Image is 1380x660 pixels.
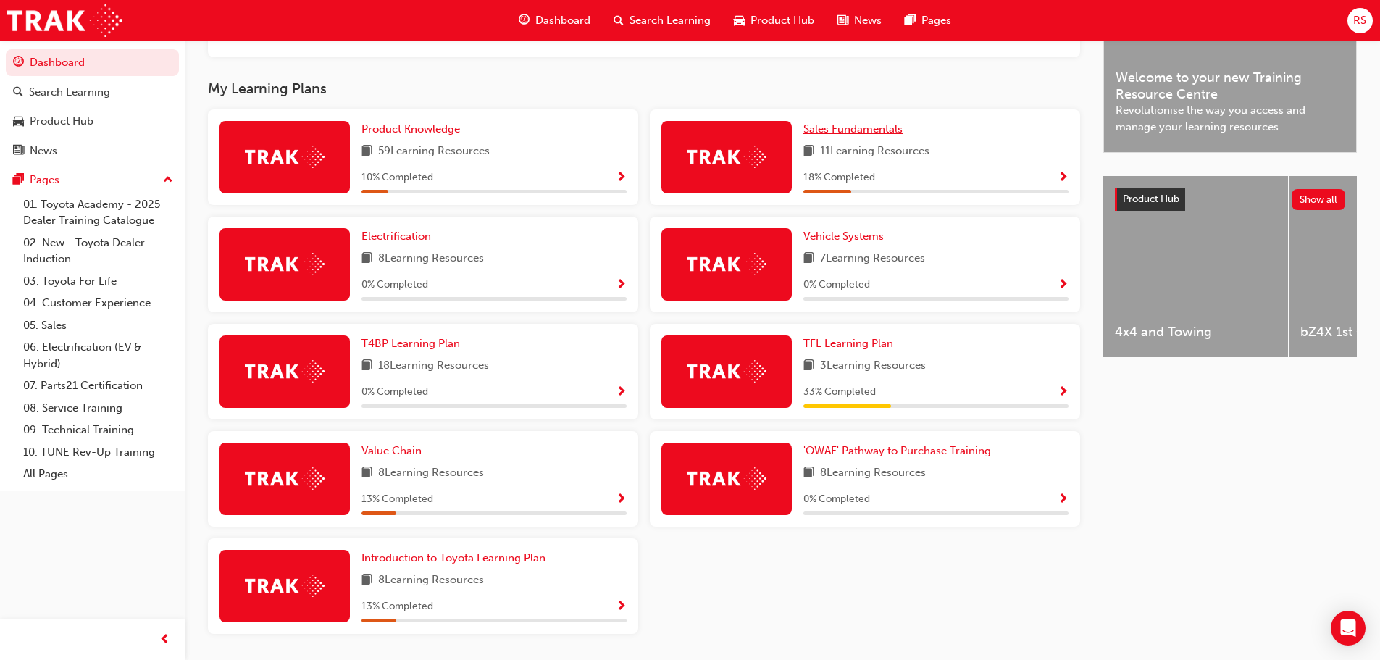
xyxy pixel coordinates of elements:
span: pages-icon [13,174,24,187]
span: Show Progress [616,601,627,614]
a: Dashboard [6,49,179,76]
span: Electrification [361,230,431,243]
img: Trak [245,467,325,490]
span: 11 Learning Resources [820,143,929,161]
span: book-icon [361,572,372,590]
span: Pages [921,12,951,29]
a: 10. TUNE Rev-Up Training [17,441,179,464]
span: book-icon [803,357,814,375]
span: 8 Learning Resources [378,250,484,268]
span: car-icon [13,115,24,128]
a: Product Knowledge [361,121,466,138]
img: Trak [245,360,325,383]
img: Trak [687,467,766,490]
div: Product Hub [30,113,93,130]
span: book-icon [361,250,372,268]
span: 7 Learning Resources [820,250,925,268]
button: Show Progress [1058,490,1069,509]
span: TFL Learning Plan [803,337,893,350]
a: TFL Learning Plan [803,335,899,352]
span: book-icon [361,464,372,483]
a: All Pages [17,463,179,485]
span: book-icon [803,464,814,483]
span: 13 % Completed [361,491,433,508]
span: Show Progress [616,172,627,185]
img: Trak [7,4,122,37]
button: Show Progress [1058,169,1069,187]
span: News [854,12,882,29]
a: 02. New - Toyota Dealer Induction [17,232,179,270]
span: Show Progress [616,279,627,292]
span: 8 Learning Resources [378,572,484,590]
a: 09. Technical Training [17,419,179,441]
div: Search Learning [29,84,110,101]
a: 07. Parts21 Certification [17,375,179,397]
span: Product Knowledge [361,122,460,135]
a: Electrification [361,228,437,245]
span: Show Progress [1058,386,1069,399]
span: 'OWAF' Pathway to Purchase Training [803,444,991,457]
button: Show all [1292,189,1346,210]
a: news-iconNews [826,6,893,35]
button: Pages [6,167,179,193]
a: 01. Toyota Academy - 2025 Dealer Training Catalogue [17,193,179,232]
a: Search Learning [6,79,179,106]
a: 'OWAF' Pathway to Purchase Training [803,443,997,459]
img: Trak [245,253,325,275]
button: Show Progress [616,383,627,401]
a: car-iconProduct Hub [722,6,826,35]
button: Show Progress [616,169,627,187]
span: Revolutionise the way you access and manage your learning resources. [1116,102,1345,135]
button: Show Progress [1058,383,1069,401]
a: pages-iconPages [893,6,963,35]
span: 0 % Completed [361,277,428,293]
div: Pages [30,172,59,188]
span: Search Learning [630,12,711,29]
span: Dashboard [535,12,590,29]
span: book-icon [361,143,372,161]
span: 13 % Completed [361,598,433,615]
span: book-icon [803,143,814,161]
a: T4BP Learning Plan [361,335,466,352]
div: Open Intercom Messenger [1331,611,1366,646]
span: 18 % Completed [803,170,875,186]
span: Sales Fundamentals [803,122,903,135]
span: Welcome to your new Training Resource Centre [1116,70,1345,102]
span: news-icon [13,145,24,158]
span: Show Progress [616,386,627,399]
span: car-icon [734,12,745,30]
a: search-iconSearch Learning [602,6,722,35]
span: Vehicle Systems [803,230,884,243]
span: search-icon [13,86,23,99]
span: Introduction to Toyota Learning Plan [361,551,545,564]
span: Show Progress [1058,172,1069,185]
div: News [30,143,57,159]
span: search-icon [614,12,624,30]
a: 4x4 and Towing [1103,176,1288,357]
span: guage-icon [519,12,530,30]
button: Show Progress [616,276,627,294]
a: Introduction to Toyota Learning Plan [361,550,551,567]
span: 8 Learning Resources [378,464,484,483]
span: 10 % Completed [361,170,433,186]
button: RS [1347,8,1373,33]
span: 33 % Completed [803,384,876,401]
span: book-icon [803,250,814,268]
a: 03. Toyota For Life [17,270,179,293]
a: Product Hub [6,108,179,135]
span: 59 Learning Resources [378,143,490,161]
img: Trak [245,575,325,597]
button: DashboardSearch LearningProduct HubNews [6,46,179,167]
img: Trak [687,146,766,168]
span: prev-icon [159,631,170,649]
a: News [6,138,179,164]
span: 18 Learning Resources [378,357,489,375]
span: guage-icon [13,57,24,70]
span: Show Progress [616,493,627,506]
a: Vehicle Systems [803,228,890,245]
a: Sales Fundamentals [803,121,908,138]
span: Value Chain [361,444,422,457]
span: 0 % Completed [803,491,870,508]
a: Product HubShow all [1115,188,1345,211]
button: Show Progress [616,598,627,616]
